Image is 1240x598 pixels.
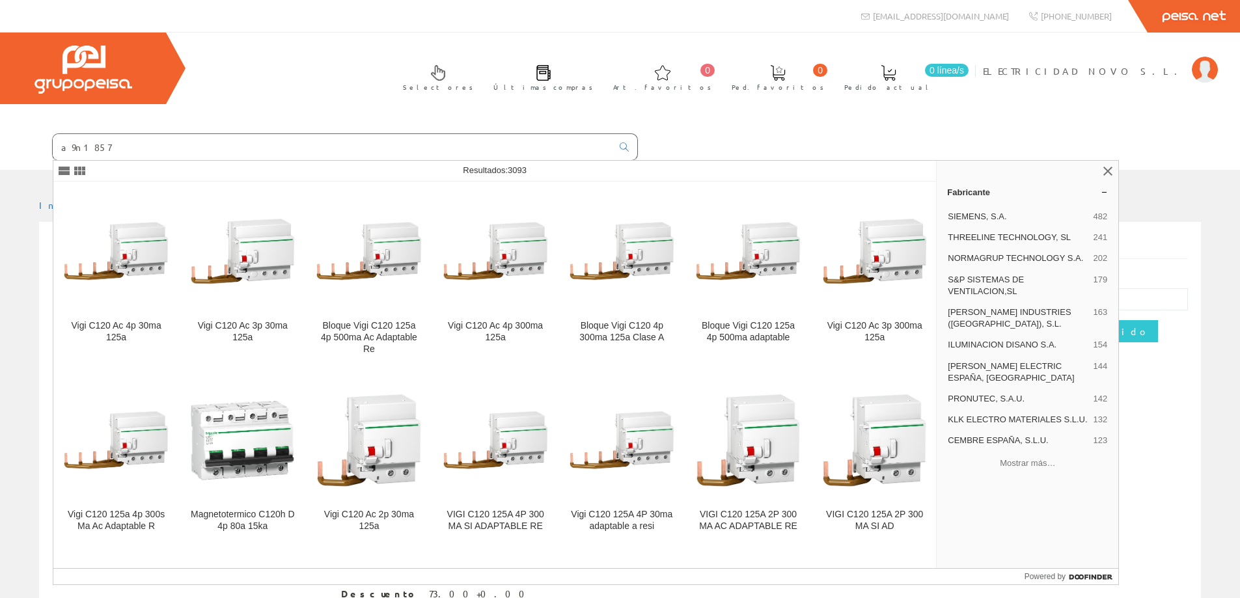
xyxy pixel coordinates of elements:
[937,182,1118,202] a: Fabricante
[493,81,593,94] span: Últimas compras
[306,182,432,370] a: Bloque Vigi C120 125a 4p 500ma Ac Adaptable Re Bloque Vigi C120 125a 4p 500ma Ac Adaptable Re
[443,320,548,344] div: Vigi C120 Ac 4p 300ma 125a
[443,509,548,532] div: VIGI C120 125A 4P 300 MA SI ADAPTABLE RE
[983,64,1185,77] span: ELECTRICIDAD NOVO S.L.
[948,435,1088,446] span: CEMBRE ESPAÑA, S.L.U.
[948,232,1088,243] span: THREELINE TECHNOLOGY, SL
[732,81,824,94] span: Ped. favoritos
[983,54,1218,66] a: ELECTRICIDAD NOVO S.L.
[39,199,94,211] a: Inicio
[463,165,527,175] span: Resultados:
[433,371,558,547] a: VIGI C120 125A 4P 300 MA SI ADAPTABLE RE VIGI C120 125A 4P 300 MA SI ADAPTABLE RE
[1025,569,1119,584] a: Powered by
[873,10,1009,21] span: [EMAIL_ADDRESS][DOMAIN_NAME]
[844,81,933,94] span: Pedido actual
[508,165,527,175] span: 3093
[64,388,169,493] img: Vigi C120 125a 4p 300s Ma Ac Adaptable R
[316,509,421,532] div: Vigi C120 Ac 2p 30ma 125a
[1094,339,1108,351] span: 154
[316,388,421,493] img: Vigi C120 Ac 2p 30ma 125a
[190,320,295,344] div: Vigi C120 Ac 3p 30ma 125a
[443,198,548,303] img: Vigi C120 Ac 4p 300ma 125a
[948,211,1088,223] span: SIEMENS, S.A.
[316,320,421,355] div: Bloque Vigi C120 125a 4p 500ma Ac Adaptable Re
[390,54,480,99] a: Selectores
[1025,571,1066,582] span: Powered by
[696,388,801,493] img: VIGI C120 125A 2P 300 MA AC ADAPTABLE RE
[190,509,295,532] div: Magnetotermico C120h D 4p 80a 15ka
[948,393,1088,405] span: PRONUTEC, S.A.U.
[813,64,827,77] span: 0
[1094,393,1108,405] span: 142
[696,198,801,303] img: Bloque Vigi C120 125a 4p 500ma adaptable
[685,371,811,547] a: VIGI C120 125A 2P 300 MA AC ADAPTABLE RE VIGI C120 125A 2P 300 MA AC ADAPTABLE RE
[64,198,169,303] img: Vigi C120 Ac 4p 30ma 125a
[1094,274,1108,297] span: 179
[942,452,1113,474] button: Mostrar más…
[433,182,558,370] a: Vigi C120 Ac 4p 300ma 125a Vigi C120 Ac 4p 300ma 125a
[64,509,169,532] div: Vigi C120 125a 4p 300s Ma Ac Adaptable R
[190,388,295,493] img: Magnetotermico C120h D 4p 80a 15ka
[812,371,937,547] a: VIGI C120 125A 2P 300 MA SI AD VIGI C120 125A 2P 300 MA SI AD
[34,46,132,94] img: Grupo Peisa
[1094,252,1108,264] span: 202
[53,371,179,547] a: Vigi C120 125a 4p 300s Ma Ac Adaptable R Vigi C120 125a 4p 300s Ma Ac Adaptable R
[822,388,927,493] img: VIGI C120 125A 2P 300 MA SI AD
[925,64,969,77] span: 0 línea/s
[306,371,432,547] a: Vigi C120 Ac 2p 30ma 125a Vigi C120 Ac 2p 30ma 125a
[53,134,612,160] input: Buscar ...
[1094,232,1108,243] span: 241
[822,320,927,344] div: Vigi C120 Ac 3p 300ma 125a
[53,182,179,370] a: Vigi C120 Ac 4p 30ma 125a Vigi C120 Ac 4p 30ma 125a
[1094,360,1108,384] span: 144
[948,339,1088,351] span: ILUMINACION DISANO S.A.
[180,182,305,370] a: Vigi C120 Ac 3p 30ma 125a Vigi C120 Ac 3p 30ma 125a
[822,198,927,303] img: Vigi C120 Ac 3p 300ma 125a
[190,198,295,303] img: Vigi C120 Ac 3p 30ma 125a
[443,388,548,493] img: VIGI C120 125A 4P 300 MA SI ADAPTABLE RE
[696,320,801,344] div: Bloque Vigi C120 125a 4p 500ma adaptable
[180,371,305,547] a: Magnetotermico C120h D 4p 80a 15ka Magnetotermico C120h D 4p 80a 15ka
[948,252,1088,264] span: NORMAGRUP TECHNOLOGY S.A.
[570,388,674,493] img: Vigi C120 125A 4P 30ma adaptable a resi
[559,371,685,547] a: Vigi C120 125A 4P 30ma adaptable a resi Vigi C120 125A 4P 30ma adaptable a resi
[948,274,1088,297] span: S&P SISTEMAS DE VENTILACION,SL
[948,414,1088,426] span: KLK ELECTRO MATERIALES S.L.U.
[559,182,685,370] a: Bloque Vigi C120 4p 300ma 125a Clase A Bloque Vigi C120 4p 300ma 125a Clase A
[570,198,674,303] img: Bloque Vigi C120 4p 300ma 125a Clase A
[822,509,927,532] div: VIGI C120 125A 2P 300 MA SI AD
[613,81,711,94] span: Art. favoritos
[64,320,169,344] div: Vigi C120 Ac 4p 30ma 125a
[1094,435,1108,446] span: 123
[696,509,801,532] div: VIGI C120 125A 2P 300 MA AC ADAPTABLE RE
[1094,211,1108,223] span: 482
[948,360,1088,384] span: [PERSON_NAME] ELECTRIC ESPAÑA, [GEOGRAPHIC_DATA]
[1094,414,1108,426] span: 132
[948,306,1088,330] span: [PERSON_NAME] INDUSTRIES ([GEOGRAPHIC_DATA]), S.L.
[480,54,599,99] a: Últimas compras
[570,509,674,532] div: Vigi C120 125A 4P 30ma adaptable a resi
[403,81,473,94] span: Selectores
[1094,306,1108,330] span: 163
[316,198,421,303] img: Bloque Vigi C120 125a 4p 500ma Ac Adaptable Re
[570,320,674,344] div: Bloque Vigi C120 4p 300ma 125a Clase A
[1041,10,1112,21] span: [PHONE_NUMBER]
[685,182,811,370] a: Bloque Vigi C120 125a 4p 500ma adaptable Bloque Vigi C120 125a 4p 500ma adaptable
[812,182,937,370] a: Vigi C120 Ac 3p 300ma 125a Vigi C120 Ac 3p 300ma 125a
[700,64,715,77] span: 0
